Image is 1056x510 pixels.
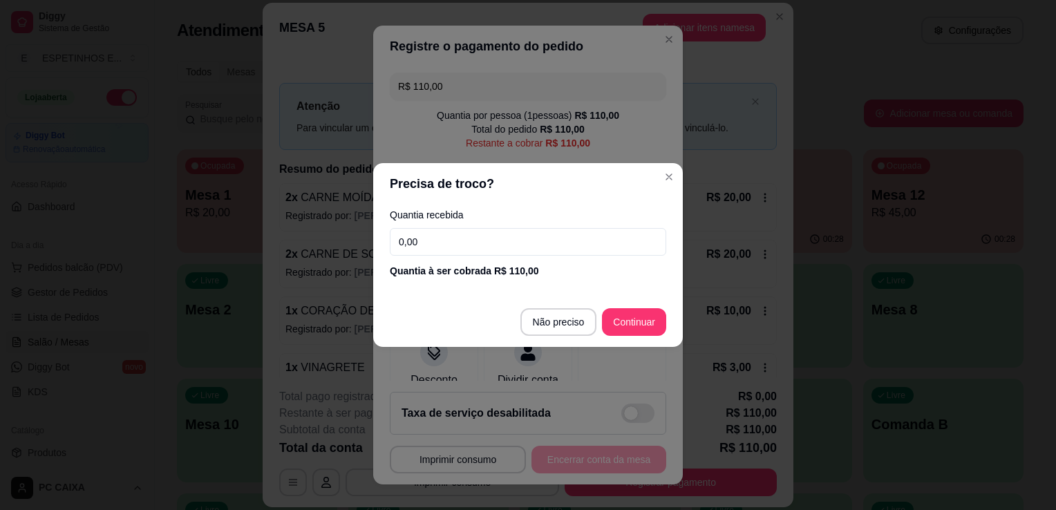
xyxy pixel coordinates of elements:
label: Quantia recebida [390,210,666,220]
div: Quantia à ser cobrada R$ 110,00 [390,264,666,278]
button: Close [658,166,680,188]
button: Continuar [602,308,666,336]
header: Precisa de troco? [373,163,683,205]
button: Não preciso [520,308,597,336]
